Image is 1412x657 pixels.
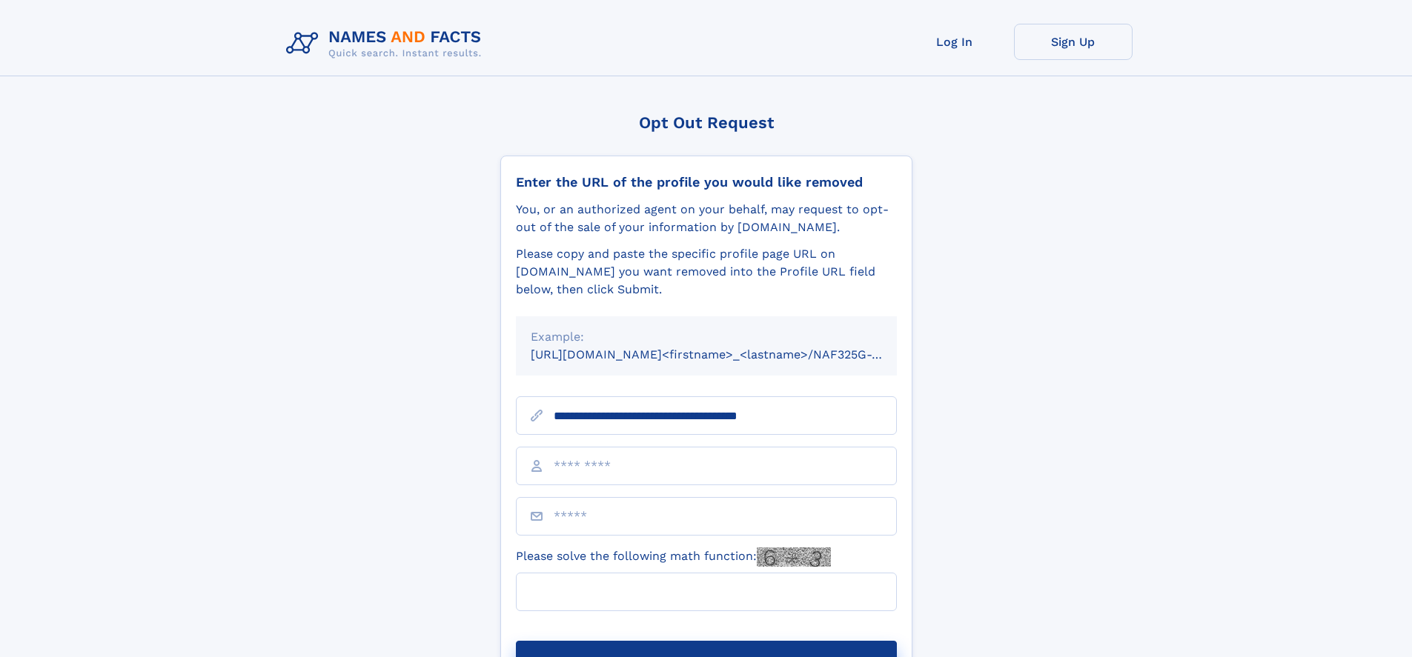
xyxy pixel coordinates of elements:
a: Log In [895,24,1014,60]
div: Please copy and paste the specific profile page URL on [DOMAIN_NAME] you want removed into the Pr... [516,245,897,299]
div: Enter the URL of the profile you would like removed [516,174,897,190]
div: You, or an authorized agent on your behalf, may request to opt-out of the sale of your informatio... [516,201,897,236]
label: Please solve the following math function: [516,547,831,567]
div: Opt Out Request [500,113,912,132]
img: Logo Names and Facts [280,24,494,64]
a: Sign Up [1014,24,1133,60]
div: Example: [531,328,882,346]
small: [URL][DOMAIN_NAME]<firstname>_<lastname>/NAF325G-xxxxxxxx [531,347,925,361]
